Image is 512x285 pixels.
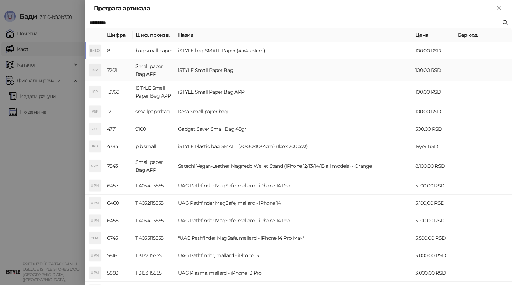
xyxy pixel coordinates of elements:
[133,212,175,229] td: 114054115555
[104,264,133,282] td: 5883
[89,45,101,56] div: [MEDICAL_DATA]
[104,59,133,81] td: 7201
[89,215,101,226] div: UPM
[89,106,101,117] div: KSP
[133,42,175,59] td: bag small paper
[89,64,101,76] div: ISP
[412,42,455,59] td: 100,00 RSD
[412,195,455,212] td: 5.100,00 RSD
[104,138,133,155] td: 4784
[104,103,133,120] td: 12
[455,28,512,42] th: Бар код
[412,264,455,282] td: 3.000,00 RSD
[94,4,495,13] div: Претрага артикала
[175,59,412,81] td: iSTYLE Small Paper Bag
[104,247,133,264] td: 5816
[133,195,175,212] td: 114052115555
[104,120,133,138] td: 4771
[133,138,175,155] td: plb small
[104,229,133,247] td: 6745
[89,180,101,191] div: UPM
[133,177,175,195] td: 114054115555
[175,195,412,212] td: UAG Pathfinder MagSafe, mallard - iPhone 14
[175,103,412,120] td: Kesa Small paper bag
[412,155,455,177] td: 8.100,00 RSD
[412,212,455,229] td: 5.100,00 RSD
[89,86,101,98] div: ISP
[175,229,412,247] td: "UAG Pathfinder MagSafe, mallard - iPhone 14 Pro Max"
[175,81,412,103] td: iSTYLE Small Paper Bag APP
[133,264,175,282] td: 113153115555
[104,42,133,59] td: 8
[175,177,412,195] td: UAG Pathfinder MagSafe, mallard - iPhone 14 Pro
[412,247,455,264] td: 3.000,00 RSD
[412,81,455,103] td: 100,00 RSD
[175,155,412,177] td: Satechi Vegan-Leather Magnetic Wallet Stand (iPhone 12/13/14/15 all models) - Orange
[89,123,101,135] div: GSS
[412,59,455,81] td: 100,00 RSD
[133,229,175,247] td: 114055115555
[175,212,412,229] td: UAG Pathfinder MagSafe, mallard - iPhone 14 Pro
[89,160,101,172] div: SVM
[175,138,412,155] td: iSTYLE Plastic bag SMALL (20x30x10+4cm) (1box 200pcs!)
[89,141,101,152] div: IPB
[175,42,412,59] td: iSTYLE bag SMALL Paper (41x41x31cm)
[104,177,133,195] td: 6457
[133,28,175,42] th: Шиф. произв.
[89,267,101,279] div: UPM
[133,155,175,177] td: Small paper Bag APP
[412,28,455,42] th: Цена
[89,197,101,209] div: UPM
[104,28,133,42] th: Шифра
[104,212,133,229] td: 6458
[412,120,455,138] td: 500,00 RSD
[104,195,133,212] td: 6460
[89,232,101,244] div: "PM
[133,81,175,103] td: iSTYLE Small Paper Bag APP
[412,229,455,247] td: 5.500,00 RSD
[175,247,412,264] td: UAG Pathfinder, mallard - iPhone 13
[175,120,412,138] td: Gadget Saver Small Bag 45gr
[133,247,175,264] td: 113177115555
[495,4,503,13] button: Close
[175,264,412,282] td: UAG Plasma, mallard - iPhone 13 Pro
[133,103,175,120] td: smallpaperbag
[412,177,455,195] td: 5.100,00 RSD
[412,103,455,120] td: 100,00 RSD
[133,59,175,81] td: Small paper Bag APP
[104,81,133,103] td: 13769
[412,138,455,155] td: 19,99 RSD
[104,155,133,177] td: 7543
[89,250,101,261] div: UPM
[133,120,175,138] td: 9100
[175,28,412,42] th: Назив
